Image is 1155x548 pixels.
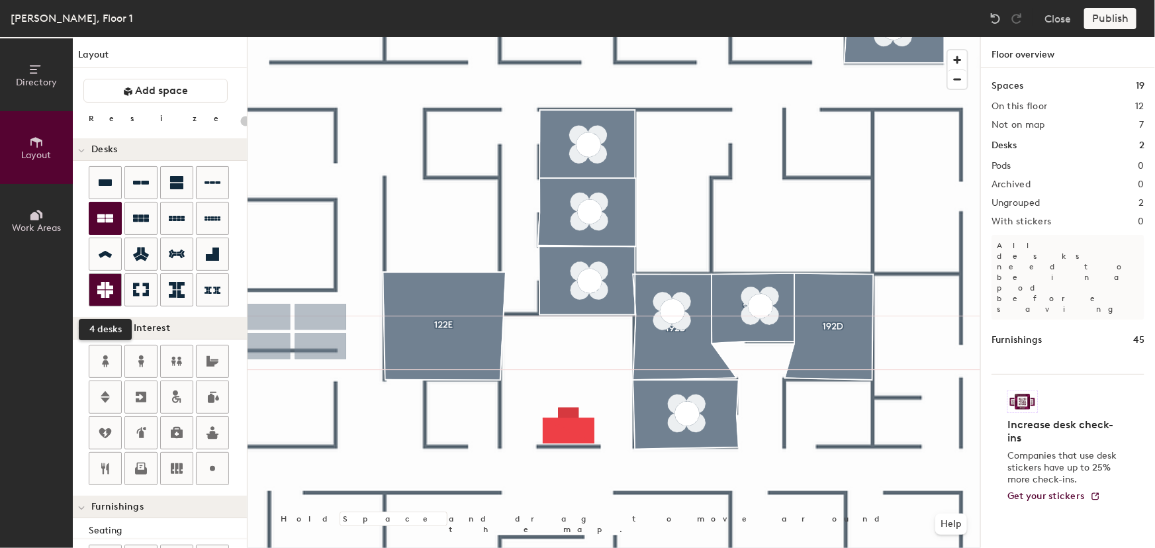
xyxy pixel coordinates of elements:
span: Desks [91,144,117,155]
img: Sticker logo [1007,390,1038,413]
h2: 2 [1139,198,1144,208]
h2: 7 [1140,120,1144,130]
h1: 2 [1139,138,1144,153]
span: Points of Interest [91,323,170,334]
h1: Furnishings [992,333,1042,347]
h1: 19 [1136,79,1144,93]
h1: 45 [1133,333,1144,347]
span: Get your stickers [1007,490,1085,502]
h2: Pods [992,161,1011,171]
h2: Ungrouped [992,198,1040,208]
h1: Floor overview [981,37,1155,68]
a: Get your stickers [1007,491,1101,502]
h2: 0 [1138,216,1144,227]
h4: Increase desk check-ins [1007,418,1121,445]
h1: Layout [73,48,247,68]
h1: Spaces [992,79,1023,93]
span: Work Areas [12,222,61,234]
p: Companies that use desk stickers have up to 25% more check-ins. [1007,450,1121,486]
h2: On this floor [992,101,1048,112]
img: Undo [989,12,1002,25]
h2: With stickers [992,216,1052,227]
p: All desks need to be in a pod before saving [992,235,1144,320]
div: [PERSON_NAME], Floor 1 [11,10,133,26]
span: Layout [22,150,52,161]
h2: Not on map [992,120,1045,130]
button: Close [1044,8,1071,29]
h2: Archived [992,179,1031,190]
div: Resize [89,113,235,124]
h2: 0 [1138,161,1144,171]
span: Furnishings [91,502,144,512]
span: Directory [16,77,57,88]
div: Seating [89,524,247,538]
button: Help [935,514,967,535]
h2: 12 [1135,101,1144,112]
img: Redo [1010,12,1023,25]
button: Add space [83,79,228,103]
span: Add space [136,84,189,97]
button: 4 desks [89,273,122,306]
h2: 0 [1138,179,1144,190]
h1: Desks [992,138,1017,153]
